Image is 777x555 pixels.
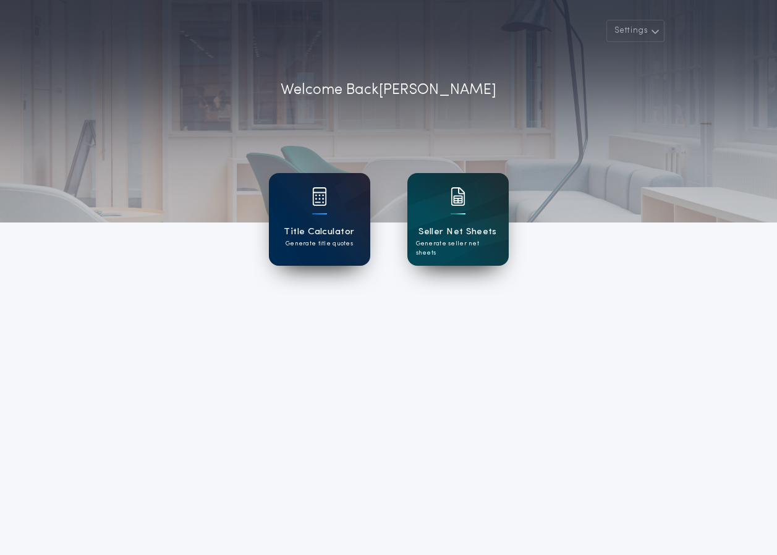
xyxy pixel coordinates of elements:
img: card icon [451,187,465,206]
a: card iconSeller Net SheetsGenerate seller net sheets [407,173,509,266]
p: Generate seller net sheets [416,239,500,258]
a: card iconTitle CalculatorGenerate title quotes [269,173,370,266]
p: Generate title quotes [286,239,353,248]
img: card icon [312,187,327,206]
button: Settings [606,20,664,42]
h1: Seller Net Sheets [418,225,497,239]
p: Welcome Back [PERSON_NAME] [281,79,496,101]
h1: Title Calculator [284,225,354,239]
